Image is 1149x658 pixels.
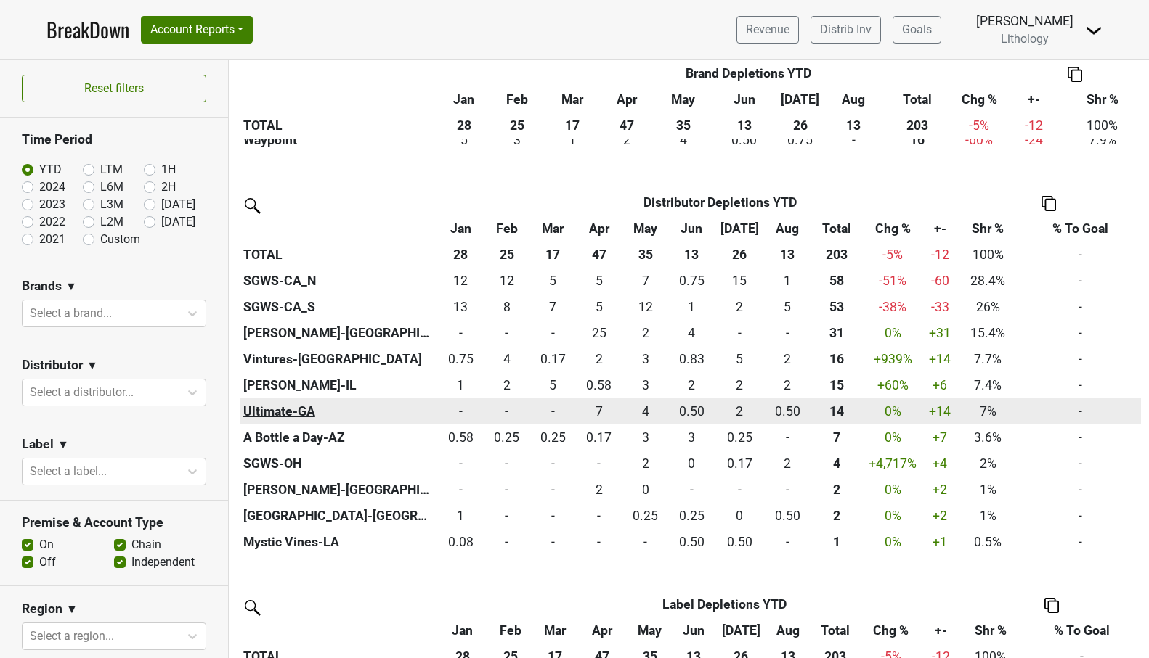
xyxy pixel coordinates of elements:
td: 2.164 [601,127,653,153]
th: A Bottle a Day-AZ [240,424,437,451]
th: May: activate to sort column ascending [622,215,669,242]
div: 2 [718,376,761,395]
div: - [441,402,480,421]
th: 25 [484,242,530,268]
td: 4.166 [668,320,715,346]
th: Shr %: activate to sort column ascending [957,215,1019,242]
th: 15.998 [882,127,951,153]
td: 4.833 [576,294,622,320]
th: TOTAL [240,242,437,268]
th: Jun: activate to sort column ascending [672,617,716,643]
th: 35 [653,112,713,139]
label: [DATE] [161,196,195,213]
div: 2 [626,324,665,342]
td: 5.417 [764,294,811,320]
div: +14 [926,350,954,369]
th: Mar: activate to sort column ascending [530,215,577,242]
div: 2 [718,297,761,316]
div: 5 [533,271,572,290]
th: Apr: activate to sort column ascending [577,617,628,643]
th: Apr: activate to sort column ascending [576,215,622,242]
td: 0.5 [713,127,775,153]
td: 7.08 [576,398,622,424]
th: Feb: activate to sort column ascending [491,86,544,112]
td: - [1019,294,1141,320]
td: 0.25 [530,424,577,451]
div: +14 [926,402,954,421]
td: 4.5 [715,346,764,372]
td: - [1019,398,1141,424]
th: Shr %: activate to sort column ascending [1061,86,1143,112]
th: 13 [825,112,882,139]
th: Total: activate to sort column ascending [882,86,951,112]
div: 0.58 [580,376,619,395]
td: +60 % [863,372,922,398]
span: -12 [1025,118,1043,133]
div: - [487,402,527,421]
div: 58 [814,271,860,290]
td: 0.167 [576,424,622,451]
div: 5 [580,297,619,316]
td: 6.583 [530,294,577,320]
th: Total: activate to sort column ascending [811,215,863,242]
th: Aug: activate to sort column ascending [764,215,811,242]
label: 2022 [39,213,65,231]
div: 14 [814,402,860,421]
td: 11.75 [484,268,530,294]
span: ▼ [86,357,98,374]
th: Waypoint [240,127,437,153]
th: May: activate to sort column ascending [653,86,713,112]
a: Revenue [736,16,799,44]
td: 7.9% [1061,127,1143,153]
h3: Brands [22,279,62,294]
th: 203 [882,112,951,139]
td: 28.4% [957,268,1019,294]
div: - [533,324,572,342]
th: 47 [576,242,622,268]
div: 0.75 [672,271,711,290]
td: 0.75 [437,346,484,372]
div: 2 [718,402,761,421]
th: % To Goal: activate to sort column ascending [1019,215,1141,242]
th: 35 [622,242,669,268]
div: 3 [626,376,665,395]
td: 0 [530,398,577,424]
th: +-: activate to sort column ascending [921,617,961,643]
td: - [1019,242,1141,268]
div: 12 [626,297,665,316]
th: Aug: activate to sort column ascending [825,86,882,112]
td: 1.75 [484,372,530,398]
div: 0.83 [672,350,711,369]
div: [PERSON_NAME] [976,12,1073,30]
td: 1.5 [715,372,764,398]
label: Off [39,554,56,571]
td: 100% [957,242,1019,268]
label: L3M [100,196,123,213]
td: 0 [484,320,530,346]
div: 3 [494,131,540,149]
div: 5 [533,376,572,395]
td: +939 % [863,346,922,372]
td: 15.4% [957,320,1019,346]
td: - [1019,346,1141,372]
th: 26 [715,242,764,268]
label: 1H [161,161,176,178]
th: 31.336 [811,320,863,346]
th: Brand Depletions YTD [491,60,1007,86]
td: 0.58 [576,372,622,398]
th: SGWS-OH [240,451,437,477]
div: 25 [580,324,619,342]
div: 15 [718,271,761,290]
td: -38 % [863,294,922,320]
th: TOTAL [240,112,437,139]
div: 31 [814,324,860,342]
div: +31 [926,324,954,342]
th: Jan: activate to sort column ascending [437,617,488,643]
span: ▼ [57,436,69,453]
td: 1.833 [576,346,622,372]
div: 0.50 [672,402,711,421]
div: 2 [580,350,619,369]
td: 1 [544,127,601,153]
th: 26 [775,112,824,139]
a: Distrib Inv [811,16,881,44]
